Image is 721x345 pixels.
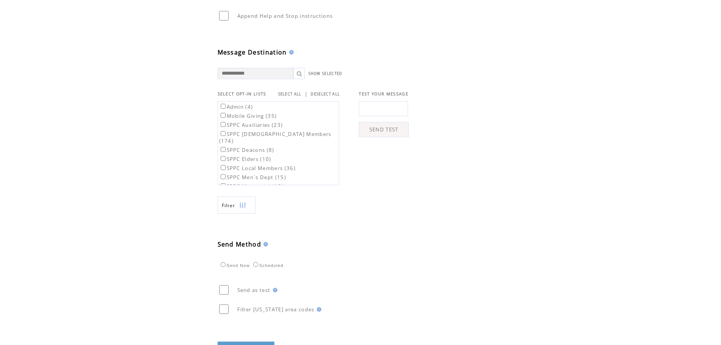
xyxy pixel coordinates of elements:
label: SPPC Auxiliaries (23) [219,122,283,128]
input: SPPC Ministerial (13) [221,183,226,188]
span: Message Destination [218,48,287,56]
input: SPPC Elders (10) [221,156,226,161]
span: Send as test [237,287,271,293]
span: Filter [US_STATE] area codes [237,306,315,313]
img: help.gif [315,307,321,312]
label: SPPC Local Members (36) [219,165,296,172]
input: Scheduled [253,262,258,267]
span: SELECT OPT-IN LISTS [218,91,266,97]
a: SELECT ALL [278,92,302,97]
span: Append Help and Stop instructions [237,12,333,19]
input: SPPC [DEMOGRAPHIC_DATA] Members (174) [221,131,226,136]
input: SPPC Deacons (8) [221,147,226,152]
label: SPPC [DEMOGRAPHIC_DATA] Members (174) [219,131,332,144]
input: Admin (4) [221,104,226,109]
span: Show filters [222,202,235,209]
span: Send Method [218,240,262,248]
label: Mobile Giving (35) [219,112,277,119]
img: help.gif [287,50,294,55]
input: SPPC Local Members (36) [221,165,226,170]
label: SPPC Deacons (8) [219,147,274,153]
span: | [305,91,308,97]
a: Filter [218,197,255,214]
a: SEND TEST [359,122,409,137]
img: help.gif [271,288,277,292]
a: DESELECT ALL [311,92,340,97]
input: SPPC Men`s Dept (15) [221,174,226,179]
input: SPPC Auxiliaries (23) [221,122,226,127]
label: SPPC Men`s Dept (15) [219,174,287,181]
input: Mobile Giving (35) [221,113,226,118]
span: TEST YOUR MESSAGE [359,91,408,97]
input: Send Now [221,262,226,267]
label: Scheduled [251,263,283,268]
img: help.gif [261,242,268,247]
label: Send Now [219,263,250,268]
img: filters.png [239,197,246,214]
label: SPPC Ministerial (13) [219,183,284,190]
a: SHOW SELECTED [308,71,343,76]
label: Admin (4) [219,103,253,110]
label: SPPC Elders (10) [219,156,271,162]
